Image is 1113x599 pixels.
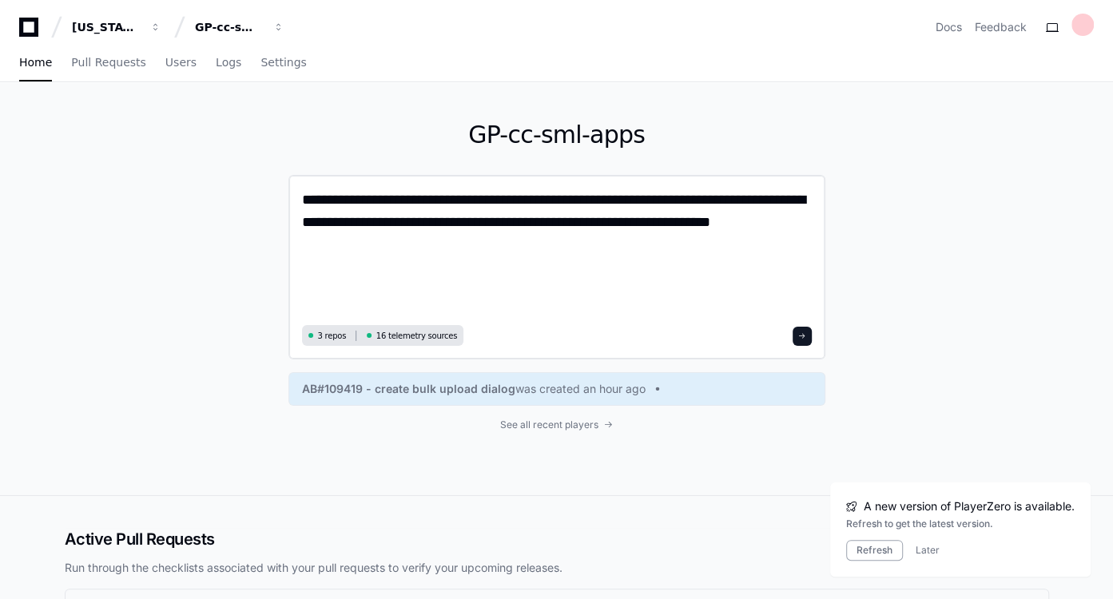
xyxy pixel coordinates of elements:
[288,419,825,431] a: See all recent players
[66,13,168,42] button: [US_STATE] Pacific
[318,330,347,342] span: 3 repos
[189,13,291,42] button: GP-cc-sml-apps
[260,58,306,67] span: Settings
[376,330,457,342] span: 16 telemetry sources
[195,19,264,35] div: GP-cc-sml-apps
[165,58,197,67] span: Users
[500,419,598,431] span: See all recent players
[302,381,515,397] span: AB#109419 - create bulk upload dialog
[19,58,52,67] span: Home
[260,45,306,81] a: Settings
[216,58,241,67] span: Logs
[19,45,52,81] a: Home
[288,121,825,149] h1: GP-cc-sml-apps
[975,19,1027,35] button: Feedback
[846,540,903,561] button: Refresh
[216,45,241,81] a: Logs
[936,19,962,35] a: Docs
[72,19,141,35] div: [US_STATE] Pacific
[65,528,1049,550] h2: Active Pull Requests
[916,544,940,557] button: Later
[165,45,197,81] a: Users
[65,560,1049,576] p: Run through the checklists associated with your pull requests to verify your upcoming releases.
[846,518,1075,530] div: Refresh to get the latest version.
[71,45,145,81] a: Pull Requests
[302,381,812,397] a: AB#109419 - create bulk upload dialogwas created an hour ago
[515,381,646,397] span: was created an hour ago
[864,498,1075,514] span: A new version of PlayerZero is available.
[71,58,145,67] span: Pull Requests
